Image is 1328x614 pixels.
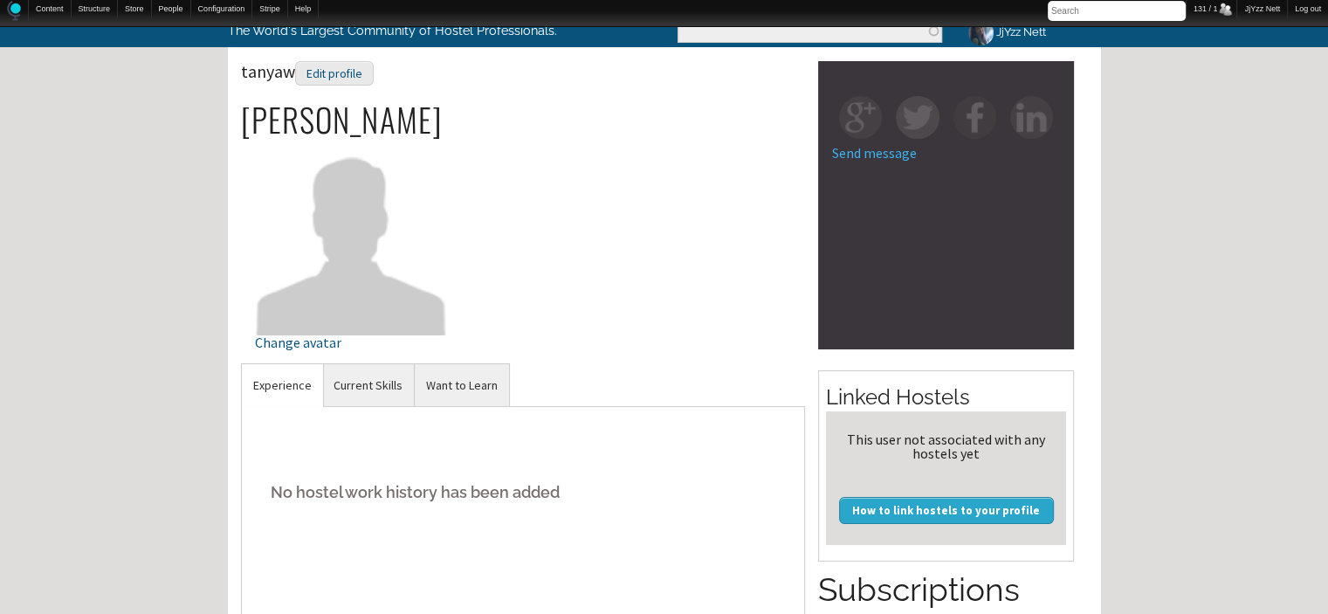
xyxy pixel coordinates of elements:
a: Current Skills [322,364,414,407]
a: JjYzz Nett [955,15,1056,49]
a: Change avatar [255,228,448,349]
a: How to link hostels to your profile [839,497,1054,523]
a: Experience [242,364,323,407]
a: Edit profile [295,60,374,82]
p: The World's Largest Community of Hostel Professionals. [228,15,592,46]
input: Enter the terms you wish to search for. [678,19,942,43]
img: gp-square.png [839,96,882,139]
span: tanyaw [241,60,374,82]
div: Edit profile [295,61,374,86]
img: fb-square.png [953,96,996,139]
a: Want to Learn [415,364,509,407]
input: Search [1048,1,1186,21]
div: This user not associated with any hostels yet [833,432,1059,460]
img: tw-square.png [896,96,939,139]
h2: [PERSON_NAME] [241,101,806,138]
img: tanyaw's picture [255,141,448,335]
img: JjYzz Nett's picture [966,17,996,48]
a: Send message [832,144,917,162]
img: in-square.png [1010,96,1053,139]
div: Change avatar [255,335,448,349]
h2: Linked Hostels [826,383,1066,412]
h2: Subscriptions [818,568,1074,613]
h5: No hostel work history has been added [255,466,792,519]
img: Home [7,1,21,21]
